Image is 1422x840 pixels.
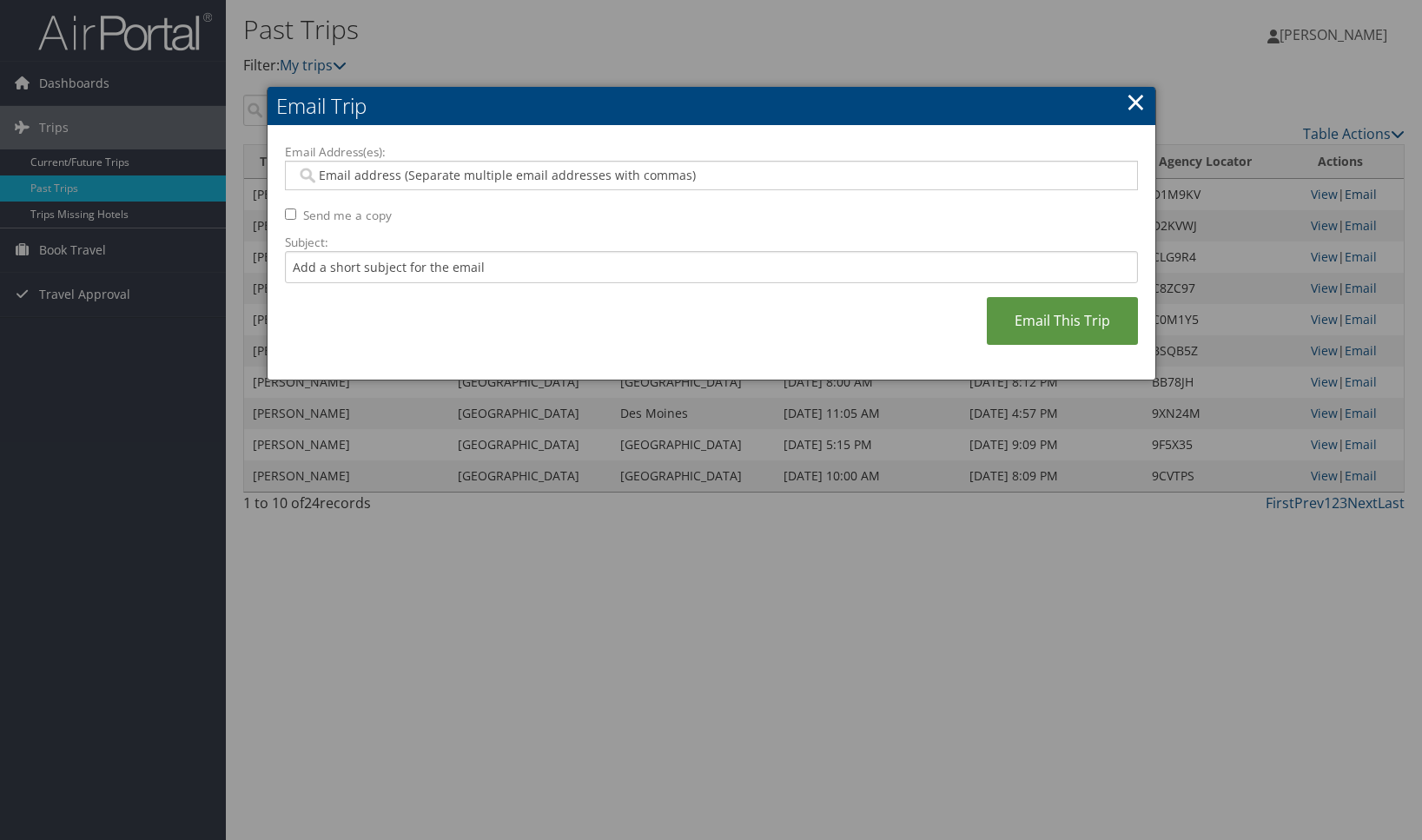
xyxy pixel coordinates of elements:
input: Add a short subject for the email [285,251,1138,283]
input: Email address (Separate multiple email addresses with commas) [296,167,1126,184]
h2: Email Trip [268,87,1155,125]
a: × [1126,84,1146,119]
label: Email Address(es): [285,143,1138,161]
a: Email This Trip [987,297,1138,345]
label: Subject: [285,234,1138,251]
label: Send me a copy [303,207,392,224]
